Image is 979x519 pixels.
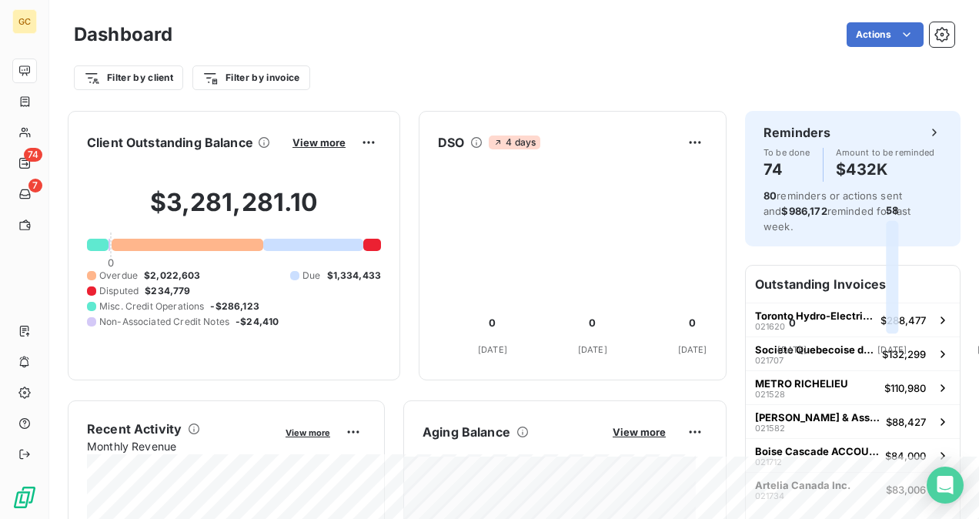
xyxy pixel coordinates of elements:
span: Amount to be reminded [836,148,935,157]
span: Monthly Revenue [87,438,275,454]
span: 0 [108,256,114,269]
h3: Dashboard [74,21,172,49]
span: 4 days [489,136,540,149]
button: View more [608,425,670,439]
span: $110,980 [884,382,926,394]
img: Logo LeanPay [12,485,37,510]
div: Open Intercom Messenger [927,467,964,504]
button: Actions [847,22,924,47]
span: View more [613,426,666,438]
tspan: [DATE] [578,344,607,355]
span: 021528 [755,390,785,399]
span: To be done [763,148,810,157]
div: GC [12,9,37,34]
span: 021582 [755,424,785,433]
h6: Aging Balance [423,423,510,441]
span: [PERSON_NAME] & Associates Ltd [755,411,880,424]
h6: DSO [438,133,464,152]
span: 7 [28,179,42,193]
span: $84,000 [885,450,926,462]
span: Due [302,269,320,283]
span: Overdue [99,269,138,283]
span: Misc. Credit Operations [99,300,204,313]
span: Boise Cascade ACCOUNT PAYABLE [755,445,879,457]
h6: Recent Activity [87,420,182,438]
tspan: [DATE] [678,344,707,355]
h2: $3,281,281.10 [87,187,381,233]
h6: Reminders [763,123,830,142]
span: 74 [24,148,42,162]
button: View more [281,425,335,439]
span: $88,427 [886,416,926,428]
span: View more [286,427,330,438]
span: $1,334,433 [327,269,382,283]
span: View more [292,136,346,149]
button: [PERSON_NAME] & Associates Ltd021582$88,427 [746,404,960,438]
h6: Client Outstanding Balance [87,133,253,152]
span: $234,779 [145,284,190,298]
button: Boise Cascade ACCOUNT PAYABLE021712$84,000 [746,438,960,472]
tspan: [DATE] [478,344,507,355]
button: METRO RICHELIEU021528$110,980 [746,370,960,404]
tspan: [DATE] [777,344,807,355]
tspan: [DATE] [877,344,907,355]
button: Filter by invoice [192,65,309,90]
span: Disputed [99,284,139,298]
button: Filter by client [74,65,183,90]
span: $2,022,603 [144,269,201,283]
span: METRO RICHELIEU [755,377,848,390]
button: View more [288,136,350,149]
span: -$286,123 [210,300,259,313]
span: -$24,410 [236,315,279,329]
span: Non-Associated Credit Notes [99,315,229,329]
